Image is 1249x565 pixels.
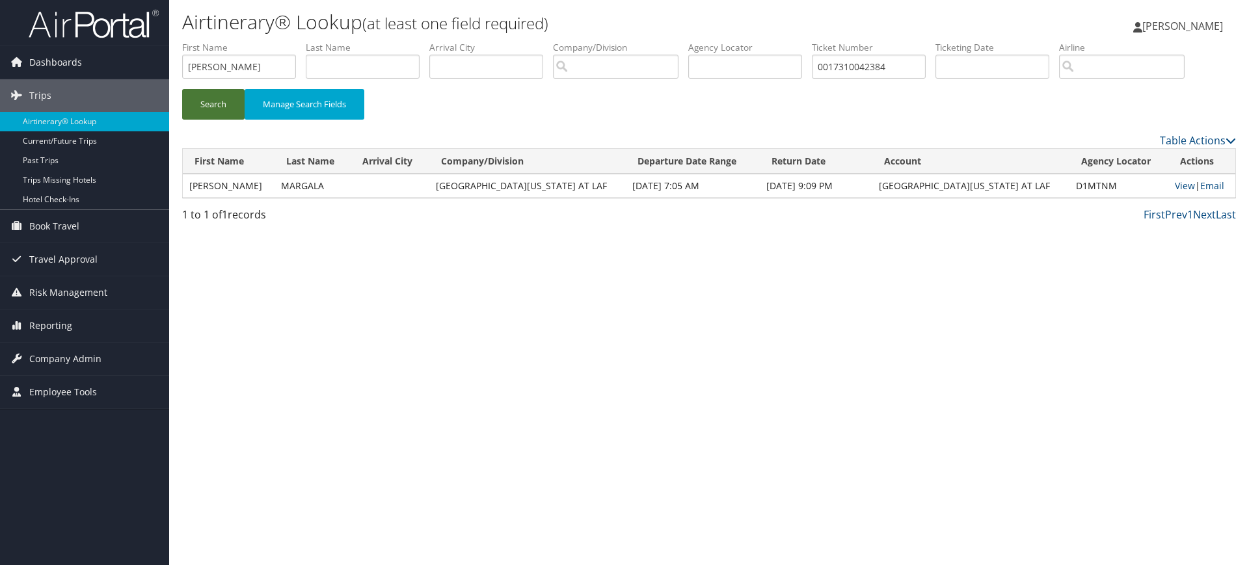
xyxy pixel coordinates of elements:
th: Return Date: activate to sort column ascending [760,149,872,174]
td: MARGALA [275,174,351,198]
label: Ticket Number [812,41,935,54]
a: First [1144,207,1165,222]
label: Last Name [306,41,429,54]
span: Dashboards [29,46,82,79]
label: Ticketing Date [935,41,1059,54]
th: Actions [1168,149,1235,174]
th: Departure Date Range: activate to sort column ascending [626,149,760,174]
td: [GEOGRAPHIC_DATA][US_STATE] AT LAF [872,174,1069,198]
label: Arrival City [429,41,553,54]
span: Trips [29,79,51,112]
span: Risk Management [29,276,107,309]
label: Airline [1059,41,1194,54]
span: Book Travel [29,210,79,243]
span: [PERSON_NAME] [1142,19,1223,33]
th: Agency Locator: activate to sort column ascending [1069,149,1169,174]
a: Table Actions [1160,133,1236,148]
span: Company Admin [29,343,101,375]
a: View [1175,179,1195,192]
th: Account: activate to sort column ascending [872,149,1069,174]
a: Email [1200,179,1224,192]
th: First Name: activate to sort column ascending [183,149,275,174]
th: Company/Division [429,149,626,174]
span: Travel Approval [29,243,98,276]
label: First Name [182,41,306,54]
span: 1 [222,207,228,222]
a: Prev [1165,207,1187,222]
a: [PERSON_NAME] [1133,7,1236,46]
td: | [1168,174,1235,198]
span: Reporting [29,309,72,342]
img: airportal-logo.png [29,8,159,39]
small: (at least one field required) [362,12,548,34]
th: Arrival City: activate to sort column ascending [351,149,429,174]
td: D1MTNM [1069,174,1169,198]
label: Agency Locator [688,41,812,54]
span: Employee Tools [29,376,97,408]
td: [DATE] 7:05 AM [626,174,760,198]
a: Last [1216,207,1236,222]
button: Search [182,89,245,120]
div: 1 to 1 of records [182,207,431,229]
a: 1 [1187,207,1193,222]
td: [GEOGRAPHIC_DATA][US_STATE] AT LAF [429,174,626,198]
label: Company/Division [553,41,688,54]
th: Last Name: activate to sort column ascending [275,149,351,174]
a: Next [1193,207,1216,222]
td: [PERSON_NAME] [183,174,275,198]
td: [DATE] 9:09 PM [760,174,872,198]
button: Manage Search Fields [245,89,364,120]
h1: Airtinerary® Lookup [182,8,885,36]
